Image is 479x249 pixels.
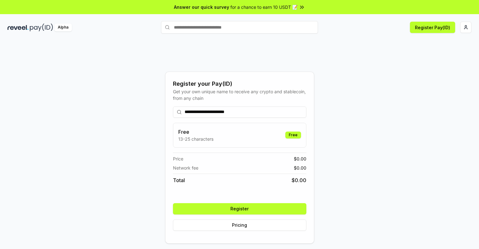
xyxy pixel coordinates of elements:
[8,24,29,31] img: reveel_dark
[178,128,213,136] h3: Free
[174,4,229,10] span: Answer our quick survey
[173,79,306,88] div: Register your Pay(ID)
[173,165,198,171] span: Network fee
[173,88,306,101] div: Get your own unique name to receive any crypto and stablecoin, from any chain
[173,155,183,162] span: Price
[294,155,306,162] span: $ 0.00
[173,176,185,184] span: Total
[230,4,298,10] span: for a chance to earn 10 USDT 📝
[292,176,306,184] span: $ 0.00
[30,24,53,31] img: pay_id
[173,203,306,214] button: Register
[285,132,301,138] div: Free
[54,24,72,31] div: Alpha
[173,219,306,231] button: Pricing
[410,22,455,33] button: Register Pay(ID)
[178,136,213,142] p: 13-25 characters
[294,165,306,171] span: $ 0.00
